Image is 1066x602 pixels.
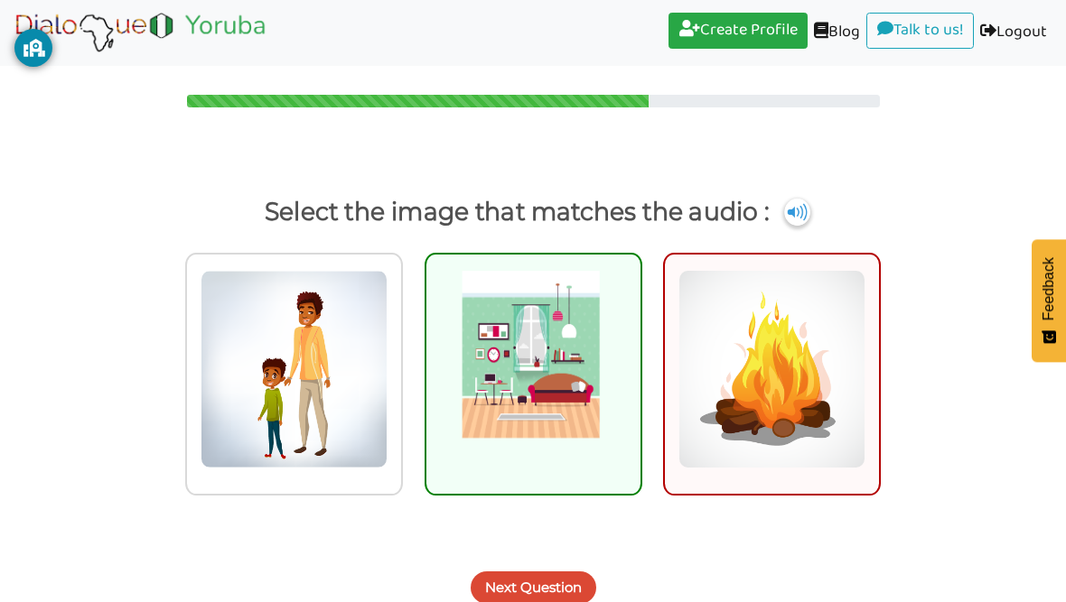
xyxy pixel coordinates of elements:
a: Talk to us! [866,13,974,49]
button: Feedback - Show survey [1032,239,1066,362]
p: Select the image that matches the audio : [27,190,1040,234]
img: Select Course Page [13,10,268,55]
img: Paape.png [201,270,388,468]
img: asaso.png [440,270,627,468]
button: GoGuardian Privacy Information [14,29,52,67]
a: Blog [808,13,866,53]
img: cuNL5YgAAAABJRU5ErkJggg== [784,199,810,226]
span: Feedback [1041,257,1057,320]
a: Logout [974,13,1053,53]
a: Create Profile [669,13,808,49]
img: gya.png [678,270,865,468]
